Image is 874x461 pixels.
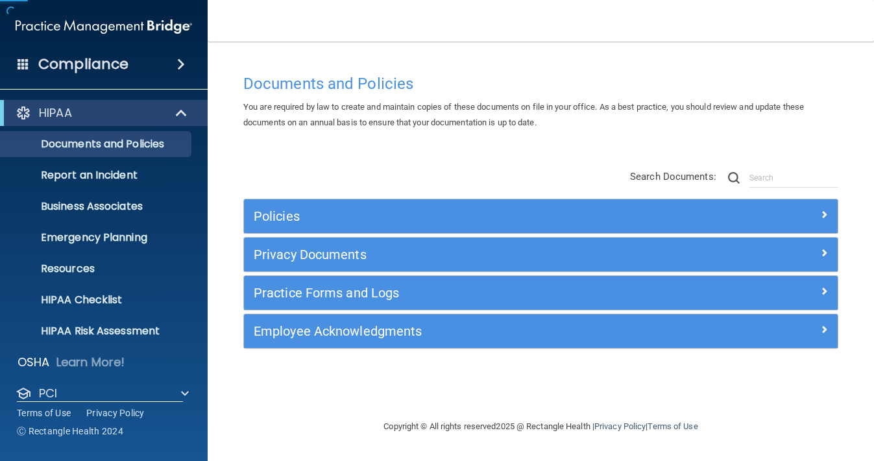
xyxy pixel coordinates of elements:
h5: Employee Acknowledgments [254,324,679,338]
h4: Documents and Policies [243,75,838,92]
p: Resources [8,262,186,275]
a: Employee Acknowledgments [254,321,828,342]
a: Practice Forms and Logs [254,282,828,303]
a: Privacy Documents [254,244,828,265]
a: Privacy Policy [86,406,145,419]
h5: Policies [254,209,679,223]
img: ic-search.3b580494.png [728,172,740,184]
a: Privacy Policy [594,421,646,431]
span: You are required by law to create and maintain copies of these documents on file in your office. ... [243,102,804,127]
p: Report an Incident [8,169,186,182]
span: Ⓒ Rectangle Health 2024 [17,425,123,438]
a: Policies [254,206,828,227]
a: PCI [16,386,189,401]
p: Learn More! [56,355,125,370]
a: HIPAA [16,105,188,121]
a: Terms of Use [17,406,71,419]
input: Search [749,168,838,188]
img: PMB logo [16,14,192,40]
p: PCI [39,386,57,401]
h5: Privacy Documents [254,247,679,262]
span: Search Documents: [630,171,716,182]
p: HIPAA Risk Assessment [8,325,186,338]
p: OSHA [18,355,50,370]
p: Business Associates [8,200,186,213]
h5: Practice Forms and Logs [254,286,679,300]
p: HIPAA Checklist [8,293,186,306]
div: Copyright © All rights reserved 2025 @ Rectangle Health | | [304,406,778,447]
p: Emergency Planning [8,231,186,244]
p: HIPAA [39,105,72,121]
h4: Compliance [38,55,128,73]
p: Documents and Policies [8,138,186,151]
a: Terms of Use [648,421,698,431]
